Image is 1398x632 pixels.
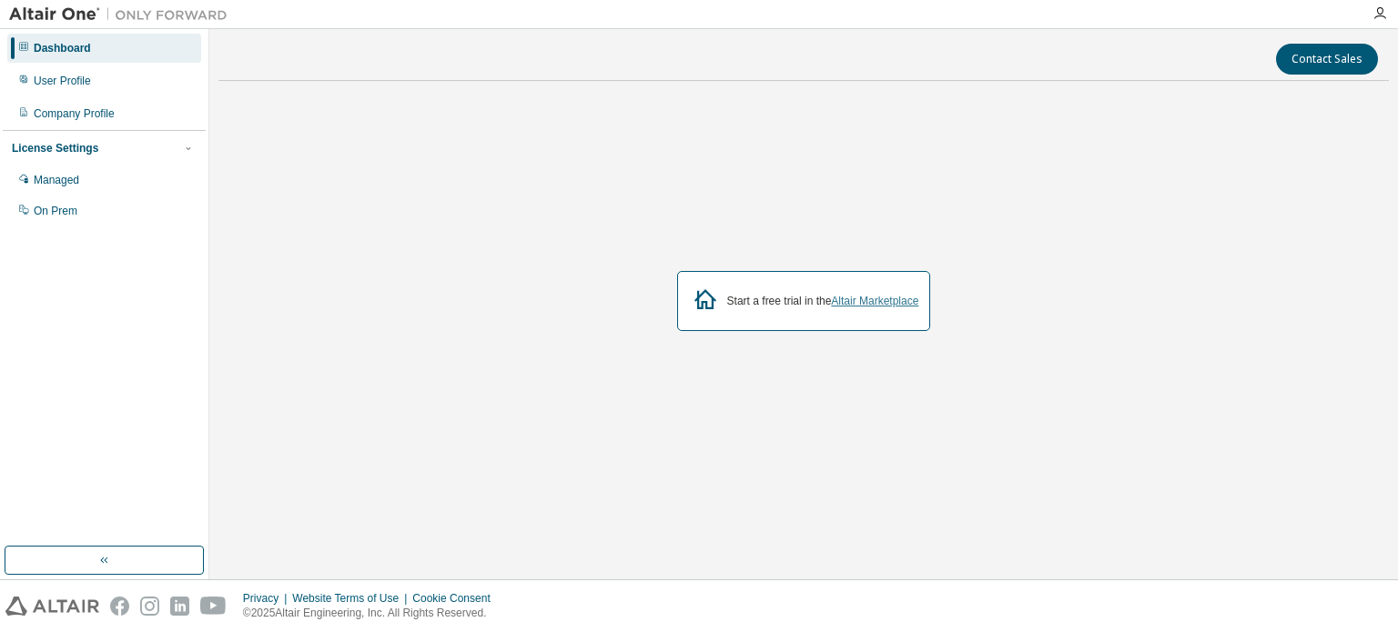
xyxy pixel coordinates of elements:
[243,606,501,621] p: © 2025 Altair Engineering, Inc. All Rights Reserved.
[243,591,292,606] div: Privacy
[34,74,91,88] div: User Profile
[34,173,79,187] div: Managed
[34,41,91,55] div: Dashboard
[1276,44,1378,75] button: Contact Sales
[292,591,412,606] div: Website Terms of Use
[200,597,227,616] img: youtube.svg
[727,294,919,308] div: Start a free trial in the
[412,591,501,606] div: Cookie Consent
[34,106,115,121] div: Company Profile
[34,204,77,218] div: On Prem
[5,597,99,616] img: altair_logo.svg
[831,295,918,307] a: Altair Marketplace
[170,597,189,616] img: linkedin.svg
[9,5,237,24] img: Altair One
[12,141,98,155] div: License Settings
[140,597,159,616] img: instagram.svg
[110,597,129,616] img: facebook.svg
